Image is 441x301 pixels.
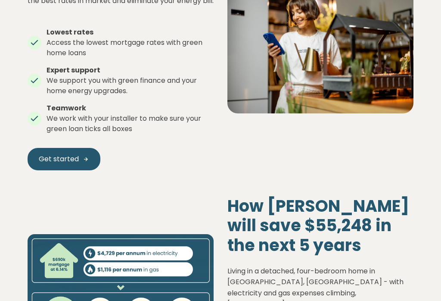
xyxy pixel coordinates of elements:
strong: Teamwork [47,103,86,113]
a: Get started [28,148,100,170]
span: We support you with green finance and your home energy upgrades. [47,75,197,96]
span: We work with your installer to make sure your green loan ticks all boxes [47,113,201,134]
span: Get started [39,154,79,164]
strong: Lowest rates [47,27,93,37]
h2: How [PERSON_NAME] will save $55,248 in the next 5 years [227,196,413,255]
span: Access the lowest mortgage rates with green home loans [47,38,202,58]
strong: Expert support [47,65,100,75]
